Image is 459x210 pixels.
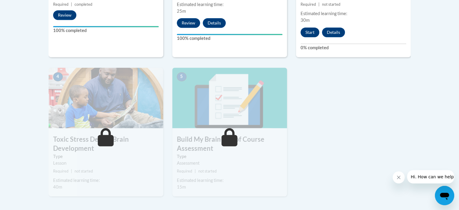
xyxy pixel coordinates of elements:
[177,169,192,173] span: Required
[407,170,454,183] iframe: Message from company
[435,186,454,205] iframe: Button to launch messaging window
[53,160,159,166] div: Lesson
[53,72,63,81] span: 4
[172,68,287,128] img: Course Image
[75,169,93,173] span: not started
[4,4,49,9] span: Hi. How can we help?
[318,2,320,7] span: |
[177,1,282,8] div: Estimated learning time:
[53,10,76,20] button: Review
[177,35,282,42] label: 100% completed
[177,177,282,184] div: Estimated learning time:
[198,169,217,173] span: not started
[301,18,310,23] span: 30m
[177,72,186,81] span: 5
[301,44,406,51] label: 0% completed
[53,184,62,189] span: 40m
[53,27,159,34] label: 100% completed
[49,135,163,153] h3: Toxic Stress Derails Brain Development
[177,34,282,35] div: Your progress
[177,8,186,14] span: 25m
[177,184,186,189] span: 15m
[53,26,159,27] div: Your progress
[49,68,163,128] img: Course Image
[53,177,159,184] div: Estimated learning time:
[71,2,72,7] span: |
[172,135,287,153] h3: Build My Brain End of Course Assessment
[301,27,319,37] button: Start
[177,153,282,160] label: Type
[195,169,196,173] span: |
[322,2,340,7] span: not started
[53,153,159,160] label: Type
[71,169,72,173] span: |
[53,2,69,7] span: Required
[53,169,69,173] span: Required
[393,171,405,183] iframe: Close message
[203,18,226,28] button: Details
[177,18,200,28] button: Review
[177,160,282,166] div: Assessment
[75,2,92,7] span: completed
[322,27,345,37] button: Details
[301,10,406,17] div: Estimated learning time:
[301,2,316,7] span: Required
